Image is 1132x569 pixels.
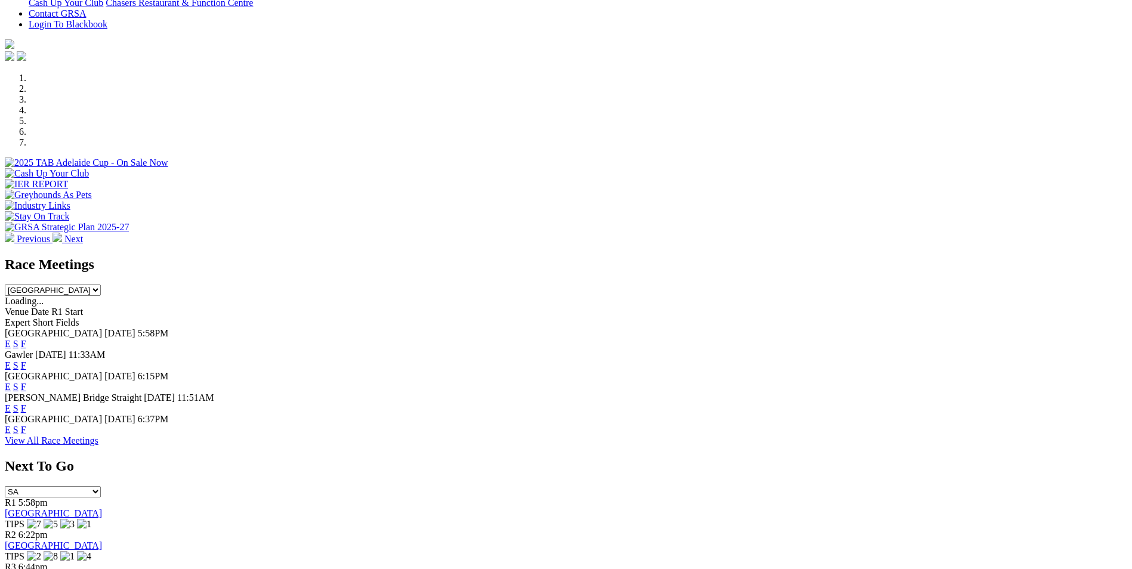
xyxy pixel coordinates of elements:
[5,317,30,327] span: Expert
[104,328,135,338] span: [DATE]
[5,234,53,244] a: Previous
[53,233,62,242] img: chevron-right-pager-white.svg
[5,508,102,518] a: [GEOGRAPHIC_DATA]
[138,328,169,338] span: 5:58PM
[29,19,107,29] a: Login To Blackbook
[21,382,26,392] a: F
[21,425,26,435] a: F
[5,339,11,349] a: E
[138,371,169,381] span: 6:15PM
[69,350,106,360] span: 11:33AM
[27,519,41,530] img: 7
[5,360,11,370] a: E
[60,519,75,530] img: 3
[77,519,91,530] img: 1
[44,551,58,562] img: 8
[13,339,18,349] a: S
[21,339,26,349] a: F
[5,157,168,168] img: 2025 TAB Adelaide Cup - On Sale Now
[51,307,83,317] span: R1 Start
[53,234,83,244] a: Next
[13,425,18,435] a: S
[5,392,141,403] span: [PERSON_NAME] Bridge Straight
[5,350,33,360] span: Gawler
[55,317,79,327] span: Fields
[13,382,18,392] a: S
[5,519,24,529] span: TIPS
[5,497,16,508] span: R1
[21,360,26,370] a: F
[5,296,44,306] span: Loading...
[27,551,41,562] img: 2
[18,497,48,508] span: 5:58pm
[5,190,92,200] img: Greyhounds As Pets
[60,551,75,562] img: 1
[5,371,102,381] span: [GEOGRAPHIC_DATA]
[104,414,135,424] span: [DATE]
[5,222,129,233] img: GRSA Strategic Plan 2025-27
[5,435,98,446] a: View All Race Meetings
[5,403,11,413] a: E
[5,414,102,424] span: [GEOGRAPHIC_DATA]
[5,458,1127,474] h2: Next To Go
[5,530,16,540] span: R2
[29,8,86,18] a: Contact GRSA
[5,39,14,49] img: logo-grsa-white.png
[5,307,29,317] span: Venue
[17,51,26,61] img: twitter.svg
[13,360,18,370] a: S
[104,371,135,381] span: [DATE]
[33,317,54,327] span: Short
[5,328,102,338] span: [GEOGRAPHIC_DATA]
[5,200,70,211] img: Industry Links
[35,350,66,360] span: [DATE]
[5,211,69,222] img: Stay On Track
[5,168,89,179] img: Cash Up Your Club
[5,382,11,392] a: E
[21,403,26,413] a: F
[77,551,91,562] img: 4
[17,234,50,244] span: Previous
[144,392,175,403] span: [DATE]
[13,403,18,413] a: S
[138,414,169,424] span: 6:37PM
[5,179,68,190] img: IER REPORT
[5,540,102,551] a: [GEOGRAPHIC_DATA]
[18,530,48,540] span: 6:22pm
[5,51,14,61] img: facebook.svg
[31,307,49,317] span: Date
[177,392,214,403] span: 11:51AM
[64,234,83,244] span: Next
[5,551,24,561] span: TIPS
[5,425,11,435] a: E
[5,256,1127,273] h2: Race Meetings
[5,233,14,242] img: chevron-left-pager-white.svg
[44,519,58,530] img: 5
